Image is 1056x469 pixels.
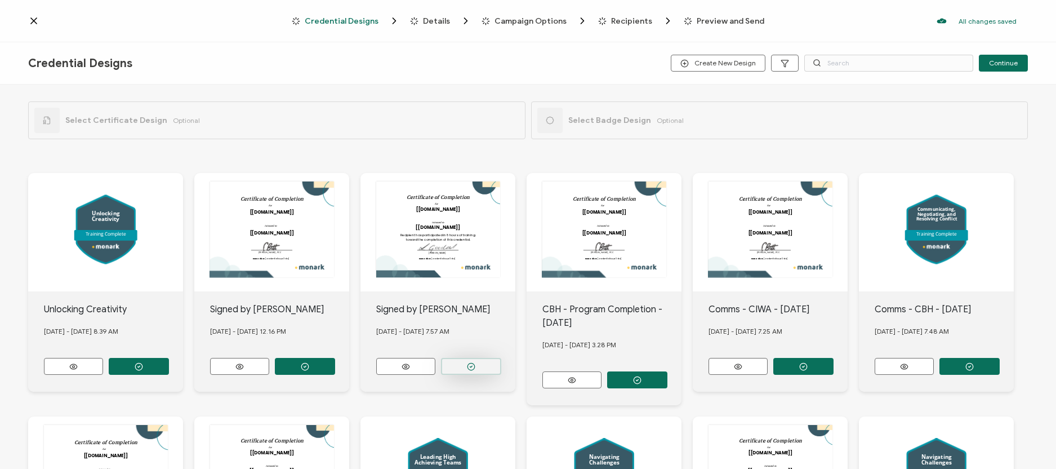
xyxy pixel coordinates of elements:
[611,17,652,25] span: Recipients
[292,15,764,26] div: Breadcrumb
[680,59,756,68] span: Create New Design
[542,303,682,330] div: CBH - Program Completion - [DATE]
[979,55,1028,72] button: Continue
[65,116,167,125] span: Select Certificate Design
[598,15,674,26] span: Recipients
[989,60,1018,67] span: Continue
[210,303,350,316] div: Signed by [PERSON_NAME]
[376,303,516,316] div: Signed by [PERSON_NAME]
[709,316,848,347] div: [DATE] - [DATE] 7.25 AM
[482,15,588,26] span: Campaign Options
[568,116,651,125] span: Select Badge Design
[494,17,567,25] span: Campaign Options
[684,17,764,25] span: Preview and Send
[44,316,184,347] div: [DATE] - [DATE] 8.39 AM
[542,330,682,360] div: [DATE] - [DATE] 3.28 PM
[44,303,184,316] div: Unlocking Creativity
[804,55,973,72] input: Search
[863,342,1056,469] iframe: Chat Widget
[875,303,1014,316] div: Comms - CBH - [DATE]
[410,15,471,26] span: Details
[671,55,765,72] button: Create New Design
[376,316,516,347] div: [DATE] - [DATE] 7.57 AM
[173,116,200,125] span: Optional
[305,17,378,25] span: Credential Designs
[423,17,450,25] span: Details
[709,303,848,316] div: Comms - CIWA - [DATE]
[28,56,132,70] span: Credential Designs
[959,17,1017,25] p: All changes saved
[657,116,684,125] span: Optional
[697,17,764,25] span: Preview and Send
[292,15,400,26] span: Credential Designs
[875,316,1014,347] div: [DATE] - [DATE] 7.48 AM
[210,316,350,347] div: [DATE] - [DATE] 12.16 PM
